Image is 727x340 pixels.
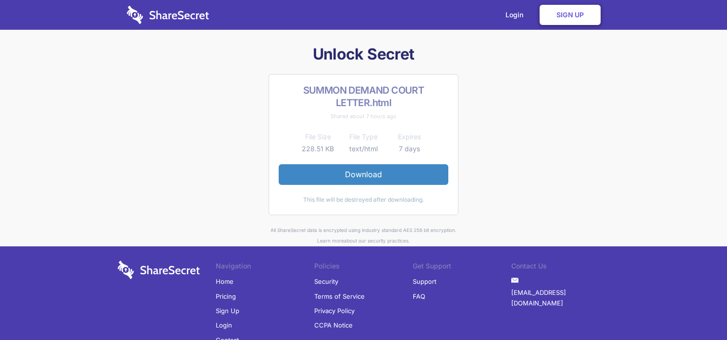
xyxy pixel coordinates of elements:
[386,143,432,155] td: 7 days
[314,318,353,332] a: CCPA Notice
[216,261,314,274] li: Navigation
[511,261,610,274] li: Contact Us
[216,289,236,304] a: Pricing
[314,274,338,289] a: Security
[314,289,365,304] a: Terms of Service
[279,84,448,109] h2: SUMMON DEMAND COURT LETTER.html
[295,131,341,143] th: File Size
[279,194,448,205] div: This file will be destroyed after downloading.
[314,261,413,274] li: Policies
[279,164,448,184] a: Download
[540,5,601,25] a: Sign Up
[511,285,610,311] a: [EMAIL_ADDRESS][DOMAIN_NAME]
[413,289,425,304] a: FAQ
[114,225,614,246] div: All ShareSecret data is encrypted using industry standard AES 256 bit encryption. about our secur...
[118,261,200,279] img: logo-wordmark-white-trans-d4663122ce5f474addd5e946df7df03e33cb6a1c49d2221995e7729f52c070b2.svg
[216,318,232,332] a: Login
[127,6,209,24] img: logo-wordmark-white-trans-d4663122ce5f474addd5e946df7df03e33cb6a1c49d2221995e7729f52c070b2.svg
[279,111,448,121] div: Shared about 7 hours ago
[314,304,355,318] a: Privacy Policy
[413,274,436,289] a: Support
[295,143,341,155] td: 228.51 KB
[386,131,432,143] th: Expires
[317,238,344,243] a: Learn more
[341,131,386,143] th: File Type
[114,44,614,64] h1: Unlock Secret
[341,143,386,155] td: text/html
[413,261,511,274] li: Get Support
[216,304,239,318] a: Sign Up
[216,274,234,289] a: Home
